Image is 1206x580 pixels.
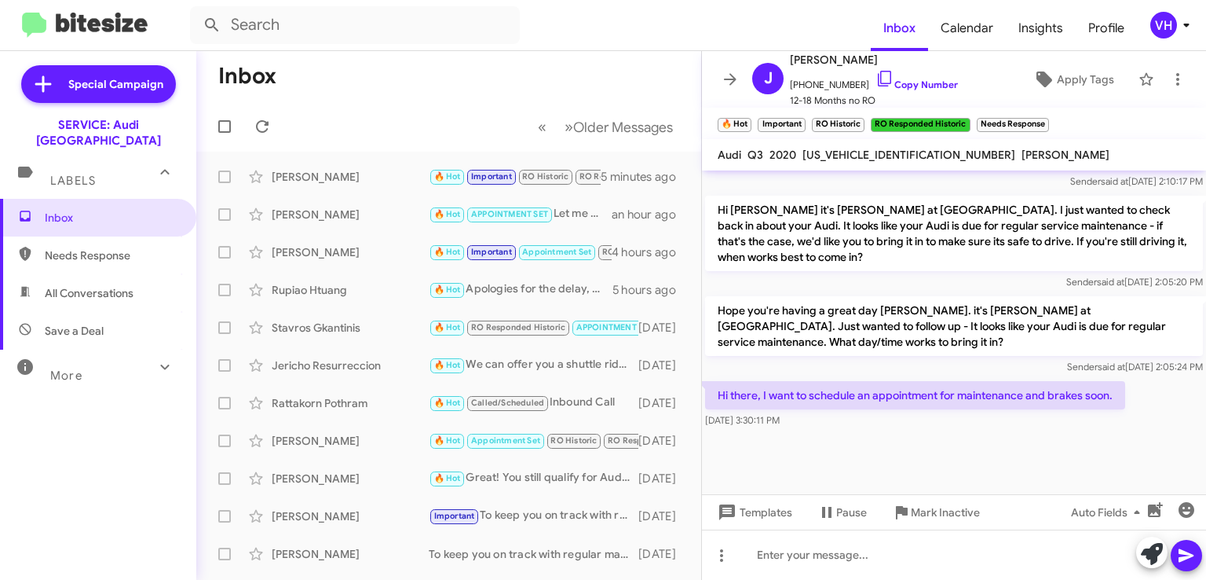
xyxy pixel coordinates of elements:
[1076,6,1137,51] span: Profile
[429,507,638,525] div: To keep you on track with regular maintenance service on your vehicle, we recommend from 1 year o...
[1098,361,1125,373] span: said at
[272,546,429,562] div: [PERSON_NAME]
[434,435,461,446] span: 🔥 Hot
[1006,6,1076,51] a: Insights
[471,209,548,219] span: APPOINTMENT SET
[638,395,689,411] div: [DATE]
[434,473,461,483] span: 🔥 Hot
[790,93,958,108] span: 12-18 Months no RO
[928,6,1006,51] a: Calendar
[434,247,461,257] span: 🔥 Hot
[1070,175,1203,187] span: Sender [DATE] 2:10:17 PM
[718,148,741,162] span: Audi
[638,508,689,524] div: [DATE]
[977,118,1049,132] small: Needs Response
[871,6,928,51] a: Inbox
[612,282,689,298] div: 5 hours ago
[612,207,689,222] div: an hour ago
[702,498,805,527] button: Templates
[471,398,544,408] span: Called/Scheduled
[272,395,429,411] div: Rattakorn Pothram
[272,207,429,222] div: [PERSON_NAME]
[50,369,82,383] span: More
[718,118,751,132] small: 🔥 Hot
[429,205,612,223] div: Let me know if you need anything else. Otherwise, I have you down for an oil change [DATE][DATE] ...
[272,433,429,449] div: [PERSON_NAME]
[579,171,674,182] span: RO Responded Historic
[911,498,980,527] span: Mark Inactive
[434,171,461,182] span: 🔥 Hot
[529,111,682,143] nav: Page navigation example
[429,167,601,185] div: Hi there, I want to schedule an appointment for maintenance and brakes soon.
[272,320,429,336] div: Stavros Gkantinis
[471,435,540,446] span: Appointment Set
[434,209,461,219] span: 🔥 Hot
[565,117,573,137] span: »
[1150,12,1177,39] div: VH
[45,248,178,263] span: Needs Response
[522,247,591,257] span: Appointment Set
[638,358,689,373] div: [DATE]
[429,356,638,374] div: We can offer you a shuttle ride within a 12 miles radius, otherwise we will have to try for anoth...
[550,435,597,446] span: RO Historic
[429,546,638,562] div: To keep you on track with regular maintenance service on your vehicle, we recommend from 1 year o...
[50,174,96,188] span: Labels
[45,285,133,301] span: All Conversations
[638,320,689,336] div: [DATE]
[638,433,689,449] div: [DATE]
[272,508,429,524] div: [PERSON_NAME]
[576,322,653,332] span: APPOINTMENT SET
[45,323,104,339] span: Save a Deal
[802,148,1015,162] span: [US_VEHICLE_IDENTIFICATION_NUMBER]
[705,296,1203,356] p: Hope you're having a great day [PERSON_NAME]. it's [PERSON_NAME] at [GEOGRAPHIC_DATA]. Just wante...
[68,76,163,92] span: Special Campaign
[879,498,992,527] button: Mark Inactive
[705,196,1203,271] p: Hi [PERSON_NAME] it's [PERSON_NAME] at [GEOGRAPHIC_DATA]. I just wanted to check back in about yo...
[638,471,689,486] div: [DATE]
[805,498,879,527] button: Pause
[705,381,1125,409] p: Hi there, I want to schedule an appointment for maintenance and brakes soon.
[1067,361,1203,373] span: Sender [DATE] 2:05:24 PM
[434,284,461,295] span: 🔥 Hot
[272,244,429,260] div: [PERSON_NAME]
[190,6,520,44] input: Search
[1071,498,1146,527] span: Auto Fields
[602,247,649,257] span: RO Historic
[790,69,958,93] span: [PHONE_NUMBER]
[471,247,512,257] span: Important
[608,435,702,446] span: RO Responded Historic
[522,171,568,182] span: RO Historic
[1015,65,1131,94] button: Apply Tags
[429,394,638,412] div: Inbound Call
[429,318,638,336] div: Hi, I just tried your phone number online but couldn't get through, can you give me a call?
[871,118,970,132] small: RO Responded Historic
[758,118,805,132] small: Important
[555,111,682,143] button: Next
[471,171,512,182] span: Important
[272,471,429,486] div: [PERSON_NAME]
[1057,65,1114,94] span: Apply Tags
[434,322,461,332] span: 🔥 Hot
[429,243,612,261] div: Can you please provide your current mileage or an estimate of it so I can pull up some options fo...
[272,358,429,373] div: Jericho Resurreccion
[638,546,689,562] div: [DATE]
[790,50,958,69] span: [PERSON_NAME]
[434,360,461,370] span: 🔥 Hot
[538,117,546,137] span: «
[601,169,689,185] div: 5 minutes ago
[1058,498,1159,527] button: Auto Fields
[272,282,429,298] div: Rupiao Htuang
[1137,12,1189,39] button: VH
[836,498,867,527] span: Pause
[434,398,461,408] span: 🔥 Hot
[218,64,276,89] h1: Inbox
[1101,175,1128,187] span: said at
[812,118,864,132] small: RO Historic
[612,244,689,260] div: 4 hours ago
[769,148,796,162] span: 2020
[1021,148,1109,162] span: [PERSON_NAME]
[764,66,773,91] span: J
